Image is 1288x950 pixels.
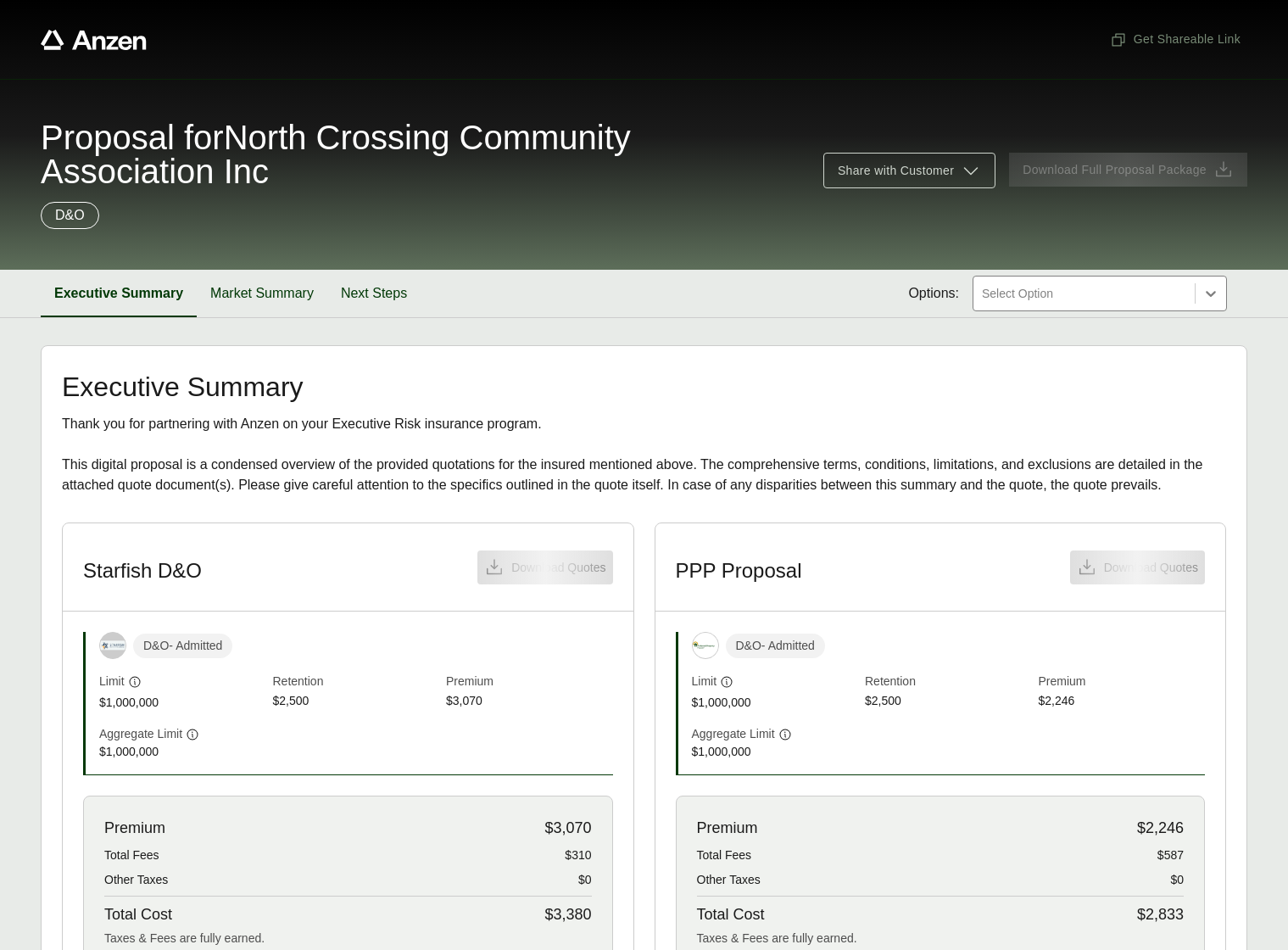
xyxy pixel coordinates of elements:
[1170,871,1184,889] span: $0
[83,558,202,584] h3: Starfish D&O
[99,694,266,712] span: $1,000,000
[726,634,825,658] span: D&O - Admitted
[697,871,761,889] span: Other Taxes
[41,120,803,188] span: Proposal for North Crossing Community Association Inc
[1023,161,1207,179] span: Download Full Proposal Package
[823,153,995,188] button: Share with Customer
[327,270,421,317] button: Next Steps
[104,930,592,947] div: Taxes & Fees are fully earned.
[692,673,717,690] span: Limit
[693,633,718,658] img: Preferred Property Program
[676,558,802,584] h3: PPP Proposal
[273,692,440,712] span: $2,500
[565,847,591,864] span: $310
[1039,692,1206,712] span: $2,246
[1110,31,1241,48] span: Get Shareable Link
[865,692,1032,712] span: $2,500
[697,903,765,926] span: Total Cost
[197,270,327,317] button: Market Summary
[908,283,959,304] span: Options:
[692,725,775,743] span: Aggregate Limit
[104,903,172,926] span: Total Cost
[1137,817,1184,840] span: $2,246
[99,725,182,743] span: Aggregate Limit
[544,903,591,926] span: $3,380
[1137,903,1184,926] span: $2,833
[62,373,1226,400] h2: Executive Summary
[62,414,1226,495] div: Thank you for partnering with Anzen on your Executive Risk insurance program. This digital propos...
[55,205,85,226] p: D&O
[104,817,165,840] span: Premium
[1039,673,1206,692] span: Premium
[133,634,232,658] span: D&O - Admitted
[100,640,125,650] img: Starfish Specialty Insurance
[446,692,613,712] span: $3,070
[41,30,147,50] a: Anzen website
[544,817,591,840] span: $3,070
[104,871,168,889] span: Other Taxes
[99,743,266,761] span: $1,000,000
[446,673,613,692] span: Premium
[697,847,752,864] span: Total Fees
[1157,847,1184,864] span: $587
[865,673,1032,692] span: Retention
[838,162,954,180] span: Share with Customer
[273,673,440,692] span: Retention
[104,847,159,864] span: Total Fees
[692,694,859,712] span: $1,000,000
[697,930,1185,947] div: Taxes & Fees are fully earned.
[1103,24,1247,55] button: Get Shareable Link
[697,817,758,840] span: Premium
[99,673,125,690] span: Limit
[692,743,859,761] span: $1,000,000
[578,871,592,889] span: $0
[41,270,197,317] button: Executive Summary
